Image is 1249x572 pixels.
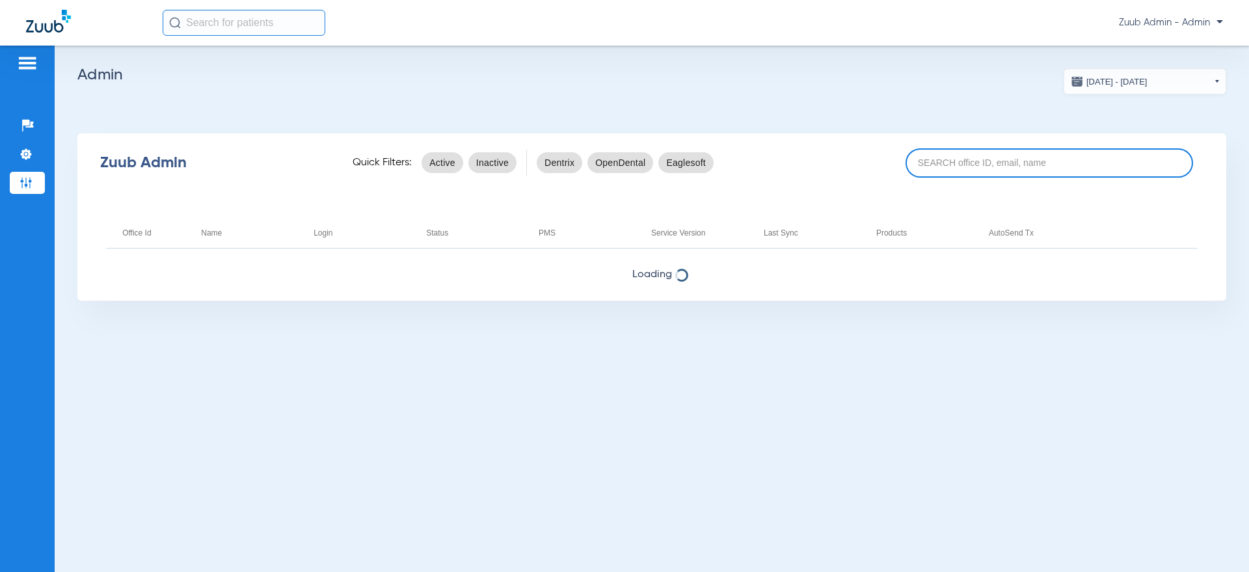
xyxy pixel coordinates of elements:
[201,226,222,240] div: Name
[539,226,635,240] div: PMS
[353,156,412,169] span: Quick Filters:
[122,226,151,240] div: Office Id
[537,150,714,176] mat-chip-listbox: pms-filters
[476,156,509,169] span: Inactive
[100,156,330,169] div: Zuub Admin
[169,17,181,29] img: Search Icon
[595,156,645,169] span: OpenDental
[876,226,973,240] div: Products
[1071,75,1084,88] img: date.svg
[163,10,325,36] input: Search for patients
[122,226,185,240] div: Office Id
[426,226,522,240] div: Status
[429,156,455,169] span: Active
[651,226,705,240] div: Service Version
[989,226,1034,240] div: AutoSend Tx
[764,226,798,240] div: Last Sync
[314,226,332,240] div: Login
[422,150,517,176] mat-chip-listbox: status-filters
[666,156,706,169] span: Eaglesoft
[77,268,1226,281] span: Loading
[764,226,860,240] div: Last Sync
[201,226,297,240] div: Name
[876,226,907,240] div: Products
[77,68,1226,81] h2: Admin
[1119,16,1223,29] span: Zuub Admin - Admin
[26,10,71,33] img: Zuub Logo
[1064,68,1226,94] button: [DATE] - [DATE]
[906,148,1193,178] input: SEARCH office ID, email, name
[314,226,410,240] div: Login
[544,156,574,169] span: Dentrix
[426,226,448,240] div: Status
[17,55,38,71] img: hamburger-icon
[539,226,556,240] div: PMS
[651,226,747,240] div: Service Version
[989,226,1085,240] div: AutoSend Tx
